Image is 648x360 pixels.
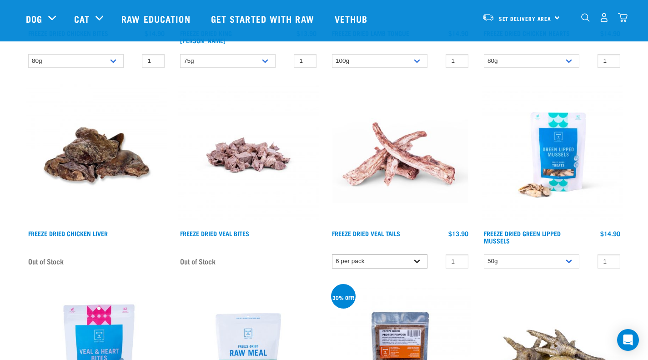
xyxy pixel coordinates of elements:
[448,230,468,237] div: $13.90
[178,84,319,225] img: Dried Veal Bites 1698
[599,13,609,22] img: user.png
[581,13,590,22] img: home-icon-1@2x.png
[202,0,326,37] a: Get started with Raw
[598,254,620,269] input: 1
[326,0,379,37] a: Vethub
[26,84,167,225] img: 16327
[446,54,468,68] input: 1
[28,254,64,268] span: Out of Stock
[112,0,201,37] a: Raw Education
[180,31,232,42] a: Freeze Dried King [PERSON_NAME]
[598,54,620,68] input: 1
[618,13,628,22] img: home-icon@2x.png
[142,54,165,68] input: 1
[332,296,354,299] div: 30% off!
[617,329,639,351] div: Open Intercom Messenger
[499,17,552,20] span: Set Delivery Area
[26,12,42,25] a: Dog
[74,12,90,25] a: Cat
[484,232,561,242] a: Freeze Dried Green Lipped Mussels
[330,84,471,225] img: FD Veal Tail White Background
[180,232,249,235] a: Freeze Dried Veal Bites
[446,254,468,269] input: 1
[294,54,316,68] input: 1
[600,230,620,237] div: $14.90
[332,232,400,235] a: Freeze Dried Veal Tails
[482,13,494,21] img: van-moving.png
[482,84,623,225] img: RE Product Shoot 2023 Nov8551
[180,254,216,268] span: Out of Stock
[28,232,108,235] a: Freeze Dried Chicken Liver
